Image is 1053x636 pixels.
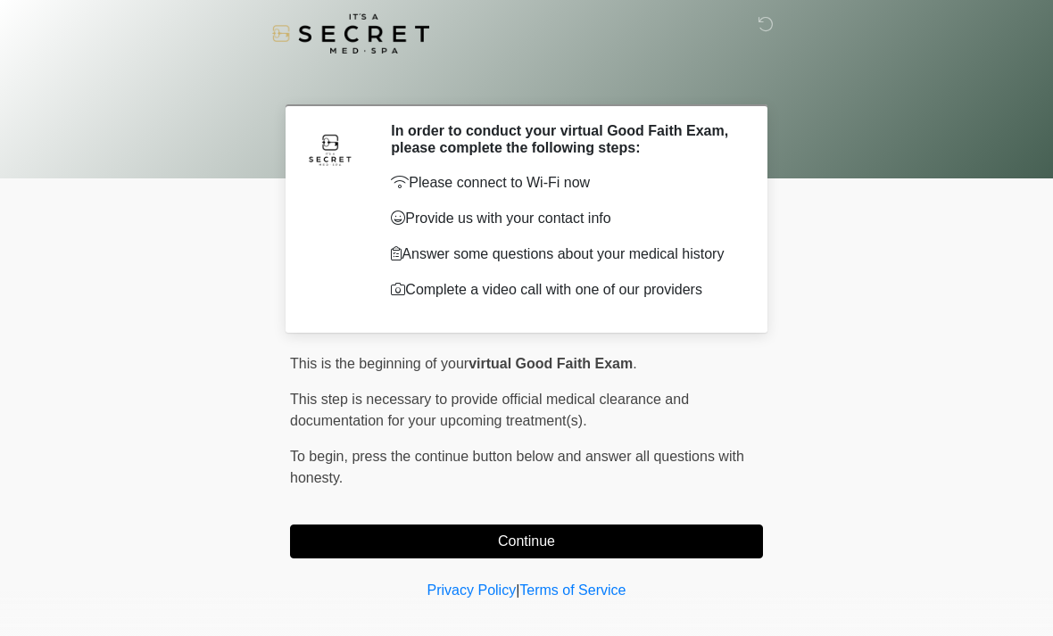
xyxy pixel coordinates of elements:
button: Continue [290,524,763,558]
p: Please connect to Wi-Fi now [391,172,736,194]
h1: ‎ ‎ [277,64,776,97]
a: | [516,582,519,598]
span: To begin, [290,449,352,464]
p: Answer some questions about your medical history [391,244,736,265]
span: This is the beginning of your [290,356,468,371]
strong: virtual Good Faith Exam [468,356,633,371]
a: Privacy Policy [427,582,517,598]
p: Provide us with your contact info [391,208,736,229]
a: Terms of Service [519,582,626,598]
h2: In order to conduct your virtual Good Faith Exam, please complete the following steps: [391,122,736,156]
img: Agent Avatar [303,122,357,176]
img: It's A Secret Med Spa Logo [272,13,429,54]
p: Complete a video call with one of our providers [391,279,736,301]
span: This step is necessary to provide official medical clearance and documentation for your upcoming ... [290,392,689,428]
span: press the continue button below and answer all questions with honesty. [290,449,744,485]
span: . [633,356,636,371]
